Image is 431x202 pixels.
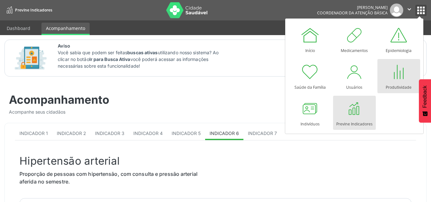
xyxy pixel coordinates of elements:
span: Proporção de pessoas com hipertensão, com consulta e pressão arterial aferida no semestre. [19,171,197,185]
span: Previne Indicadores [15,7,52,13]
button: Feedback - Mostrar pesquisa [419,79,431,123]
i:  [406,6,413,13]
strong: buscas ativas [127,50,158,55]
span: Indicador 7 [248,131,277,136]
span: Indicador 3 [95,131,124,136]
img: Imagem de CalloutCard [12,44,49,72]
div: Acompanhe seus cidadãos [9,108,211,115]
div: [PERSON_NAME] [317,5,388,10]
span: Indicador 1 [19,131,48,136]
p: Você sabia que podem ser feitas utilizando nosso sistema? Ao clicar no botão você poderá acessar ... [58,49,227,69]
a: Dashboard [2,23,35,34]
a: Epidemiologia [377,22,420,56]
span: Indicador 4 [133,131,163,136]
a: Medicamentos [333,22,376,56]
strong: Ir para Busca Ativa [89,56,130,62]
a: Início [289,22,331,56]
span: Hipertensão arterial [19,154,120,167]
span: Indicador 2 [57,131,86,136]
a: Usuários [333,59,376,93]
span: Aviso [58,42,227,49]
a: Indivíduos [289,96,331,130]
a: Produtividade [377,59,420,93]
a: Acompanhamento [41,23,90,35]
div: Acompanhamento [9,93,211,106]
span: Indicador 5 [172,131,201,136]
button: apps [415,5,427,16]
a: Saúde da Família [289,59,331,93]
a: Previne Indicadores [333,96,376,130]
span: Coordenador da Atenção Básica [317,10,388,16]
span: Feedback [422,86,428,108]
img: img [390,4,403,17]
